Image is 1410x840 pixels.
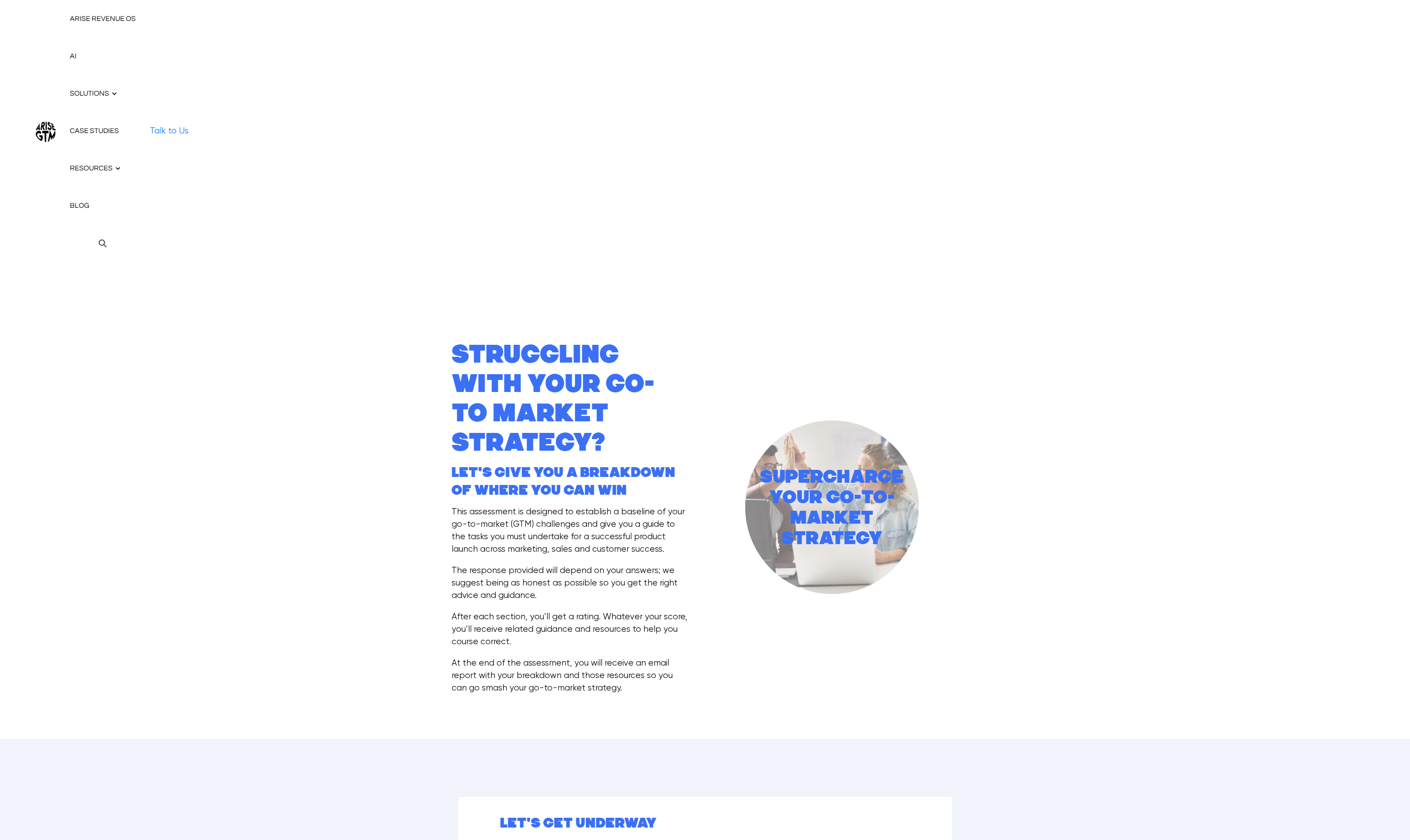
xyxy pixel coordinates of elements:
[500,814,910,832] h3: Let's get underway
[150,125,189,137] a: Talk to Us
[63,112,143,149] a: CASE STUDIES
[452,464,690,499] h3: Let's give you a breakdown of where you can win
[63,149,143,187] a: RESOURCES
[70,90,109,97] span: SOLUTIONS
[63,187,143,224] a: BLOG
[760,466,904,548] h2: Supercharge your go-to-market strategy
[452,613,687,646] span: After each section, you’ll get a rating. Whatever your score, you’ll receive related guidance and...
[452,508,685,553] span: This assessment is designed to establish a baseline of your go-to-market (GTM) challenges and giv...
[452,339,690,457] h1: Struggling with your go-to market strategy?
[36,120,56,142] img: ARISE GTM logo
[452,566,678,600] span: The response provided will depend on your answers; we suggest being as honest as possible so you ...
[70,165,113,172] span: RESOURCES
[452,659,673,692] span: At the end of the assessment, you will receive an email report with your breakdown and those reso...
[63,37,143,75] a: AI
[63,75,143,112] a: SOLUTIONS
